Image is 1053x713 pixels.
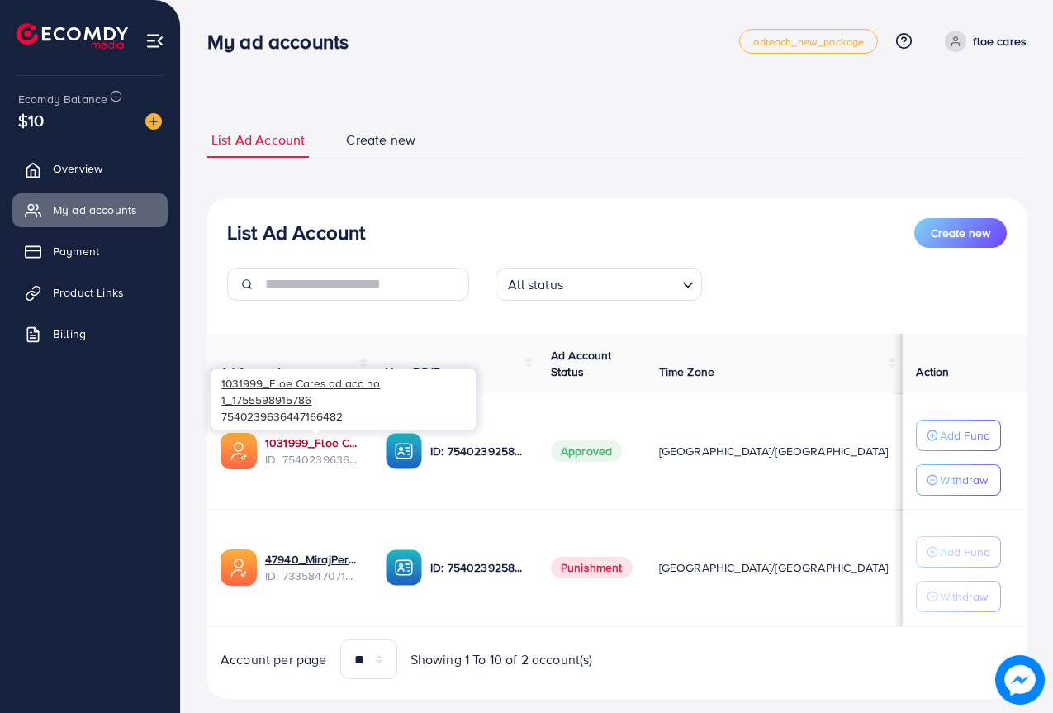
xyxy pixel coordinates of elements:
span: Ad Account Status [551,347,612,380]
a: 47940_MirajPerfumes_1708010012354 [265,551,359,568]
span: Payment [53,243,99,259]
span: ID: 7540239636447166482 [265,451,359,468]
a: floe cares [938,31,1027,52]
span: Time Zone [659,364,714,380]
div: <span class='underline'>47940_MirajPerfumes_1708010012354</span></br>7335847071930531842 [265,551,359,585]
div: 7540239636447166482 [211,369,476,429]
a: 1031999_Floe Cares ad acc no 1_1755598915786 [265,435,359,451]
span: Overview [53,160,102,177]
span: Approved [551,440,622,462]
span: Billing [53,326,86,342]
span: Your BC ID [386,364,443,380]
a: Overview [12,152,168,185]
span: adreach_new_package [753,36,864,47]
a: Billing [12,317,168,350]
img: ic-ba-acc.ded83a64.svg [386,549,422,586]
span: ID: 7335847071930531842 [265,568,359,584]
img: logo [17,23,128,49]
img: ic-ads-acc.e4c84228.svg [221,433,257,469]
span: Account per page [221,650,327,669]
h3: List Ad Account [227,221,365,245]
span: Showing 1 To 10 of 2 account(s) [410,650,593,669]
span: $10 [18,108,44,132]
span: 1031999_Floe Cares ad acc no 1_1755598915786 [221,375,380,407]
span: Punishment [551,557,633,578]
a: adreach_new_package [739,29,878,54]
button: Add Fund [916,420,1001,451]
h3: My ad accounts [207,30,362,54]
span: Create new [931,225,990,241]
p: Add Fund [940,542,990,562]
div: Search for option [496,268,702,301]
button: Create new [914,218,1007,248]
button: Withdraw [916,464,1001,496]
a: Payment [12,235,168,268]
p: ID: 7540239258766950407 [430,441,524,461]
span: Ecomdy Balance [18,91,107,107]
span: All status [505,273,567,297]
a: Product Links [12,276,168,309]
span: My ad accounts [53,202,137,218]
span: Ad Account [221,364,282,380]
a: My ad accounts [12,193,168,226]
span: [GEOGRAPHIC_DATA]/[GEOGRAPHIC_DATA] [659,443,889,459]
span: Create new [346,131,415,150]
span: [GEOGRAPHIC_DATA]/[GEOGRAPHIC_DATA] [659,559,889,576]
p: ID: 7540239258766950407 [430,558,524,578]
p: Add Fund [940,425,990,445]
span: List Ad Account [211,131,305,150]
img: image [145,113,162,130]
p: Withdraw [940,587,988,606]
p: floe cares [973,31,1027,51]
img: image [995,655,1045,705]
button: Withdraw [916,581,1001,612]
p: Withdraw [940,470,988,490]
img: ic-ads-acc.e4c84228.svg [221,549,257,586]
span: Product Links [53,284,124,301]
img: menu [145,31,164,50]
span: Action [916,364,949,380]
button: Add Fund [916,536,1001,568]
input: Search for option [568,269,676,297]
img: ic-ba-acc.ded83a64.svg [386,433,422,469]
